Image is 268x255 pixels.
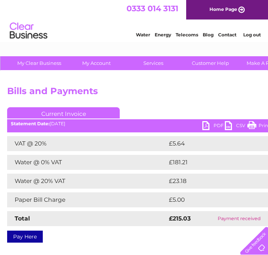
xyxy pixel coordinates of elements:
a: Energy [155,32,171,37]
a: PDF [202,121,225,132]
a: 0333 014 3131 [126,4,178,13]
a: Current Invoice [7,107,120,118]
a: Contact [218,32,236,37]
a: Pay Here [7,231,43,243]
img: logo.png [9,19,48,42]
td: £5.00 [167,192,256,207]
strong: £215.03 [169,215,191,222]
td: Paper Bill Charge [7,192,167,207]
td: £5.64 [167,136,256,151]
td: Water @ 20% VAT [7,174,167,189]
a: Telecoms [176,32,198,37]
a: Blog [203,32,214,37]
a: Water [136,32,150,37]
a: Customer Help [179,56,241,70]
a: Log out [243,32,261,37]
b: Statement Date: [11,121,50,126]
td: VAT @ 20% [7,136,167,151]
a: CSV [225,121,247,132]
td: £23.18 [167,174,258,189]
strong: Total [15,215,30,222]
a: My Account [65,56,127,70]
a: My Clear Business [8,56,70,70]
td: Water @ 0% VAT [7,155,167,170]
a: Services [122,56,184,70]
td: £181.21 [167,155,258,170]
